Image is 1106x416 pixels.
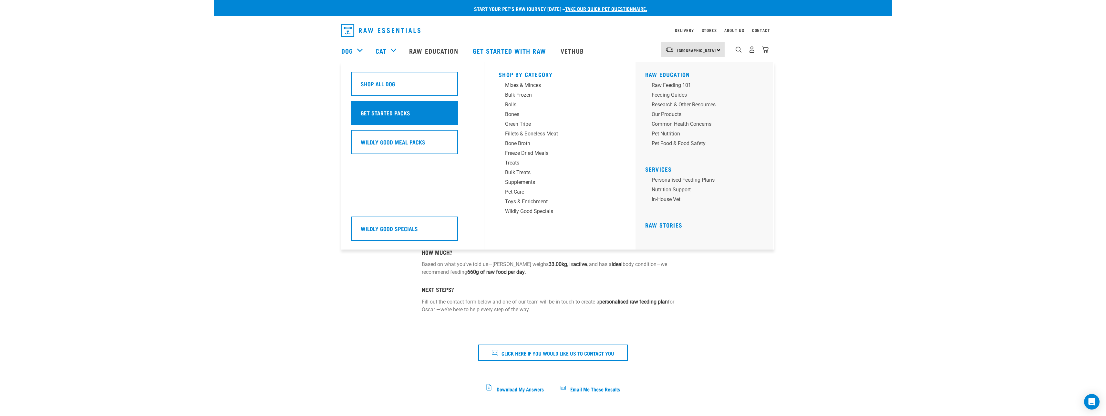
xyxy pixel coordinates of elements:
[675,29,694,31] a: Delivery
[505,120,606,128] div: Green Tripe
[341,46,353,56] a: Dog
[376,46,387,56] a: Cat
[645,120,768,130] a: Common Health Concerns
[219,5,897,13] p: Start your pet’s raw journey [DATE] –
[736,47,742,53] img: home-icon-1@2x.png
[645,140,768,149] a: Pet Food & Food Safety
[361,80,395,88] h5: Shop All Dog
[665,47,674,53] img: van-moving.png
[499,178,621,188] a: Supplements
[505,198,606,206] div: Toys & Enrichment
[501,349,614,357] span: Click here if you would like us to contact you
[505,208,606,215] div: Wildly Good Specials
[549,261,567,267] strong: 33.00kg
[652,81,752,89] div: Raw Feeding 101
[466,38,554,64] a: Get started with Raw
[351,101,474,130] a: Get Started Packs
[497,387,544,390] span: Download My Answers
[505,140,606,147] div: Bone Broth
[645,81,768,91] a: Raw Feeding 101
[749,46,755,53] img: user.png
[403,38,466,64] a: Raw Education
[499,71,621,76] h5: Shop By Category
[422,286,684,293] h5: NEXT STEPS?
[645,196,768,205] a: In-house vet
[467,269,525,275] strong: 660g of raw food per day
[499,208,621,217] a: Wildly Good Specials
[422,298,684,314] p: Fill out the contact form below and one of our team will be in touch to create a for Oscar —we’re...
[361,138,425,146] h5: Wildly Good Meal Packs
[499,169,621,178] a: Bulk Treats
[478,345,628,361] button: Click here if you would like us to contact you
[351,130,474,159] a: Wildly Good Meal Packs
[505,81,606,89] div: Mixes & Minces
[645,223,682,227] a: Raw Stories
[214,38,892,64] nav: dropdown navigation
[505,159,606,167] div: Treats
[505,130,606,138] div: Fillets & Boneless Meat
[505,149,606,157] div: Freeze Dried Meals
[422,251,452,254] strong: HOW MUCH?
[499,198,621,208] a: Toys & Enrichment
[499,130,621,140] a: Fillets & Boneless Meat
[599,299,668,305] strong: personalised raw feeding plan
[570,387,620,390] span: Email Me These Results
[565,7,647,10] a: take our quick pet questionnaire.
[499,91,621,101] a: Bulk Frozen
[499,159,621,169] a: Treats
[499,188,621,198] a: Pet Care
[336,21,770,39] nav: dropdown navigation
[645,186,768,196] a: Nutrition Support
[573,261,587,267] strong: active
[677,49,716,51] span: [GEOGRAPHIC_DATA]
[645,111,768,120] a: Our Products
[486,388,545,390] a: Download My Answers
[762,46,769,53] img: home-icon@2x.png
[505,178,606,186] div: Supplements
[505,111,606,118] div: Bones
[351,72,474,101] a: Shop All Dog
[505,188,606,196] div: Pet Care
[499,81,621,91] a: Mixes & Minces
[645,176,768,186] a: Personalised Feeding Plans
[341,24,420,37] img: Raw Essentials Logo
[351,217,474,246] a: Wildly Good Specials
[499,149,621,159] a: Freeze Dried Meals
[645,166,768,171] h5: Services
[361,109,410,117] h5: Get Started Packs
[499,111,621,120] a: Bones
[645,91,768,101] a: Feeding Guides
[612,261,623,267] strong: ideal
[499,120,621,130] a: Green Tripe
[752,29,770,31] a: Contact
[361,224,418,233] h5: Wildly Good Specials
[645,101,768,111] a: Research & Other Resources
[505,91,606,99] div: Bulk Frozen
[652,120,752,128] div: Common Health Concerns
[702,29,717,31] a: Stores
[499,140,621,149] a: Bone Broth
[645,73,690,76] a: Raw Education
[652,91,752,99] div: Feeding Guides
[652,130,752,138] div: Pet Nutrition
[645,130,768,140] a: Pet Nutrition
[1084,394,1100,410] div: Open Intercom Messenger
[499,101,621,111] a: Rolls
[422,261,684,276] p: Based on what you've told us—[PERSON_NAME] weighs , is , and has a body condition—we recommend fe...
[652,140,752,147] div: Pet Food & Food Safety
[505,101,606,109] div: Rolls
[652,111,752,118] div: Our Products
[554,38,592,64] a: Vethub
[724,29,744,31] a: About Us
[505,169,606,176] div: Bulk Treats
[652,101,752,109] div: Research & Other Resources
